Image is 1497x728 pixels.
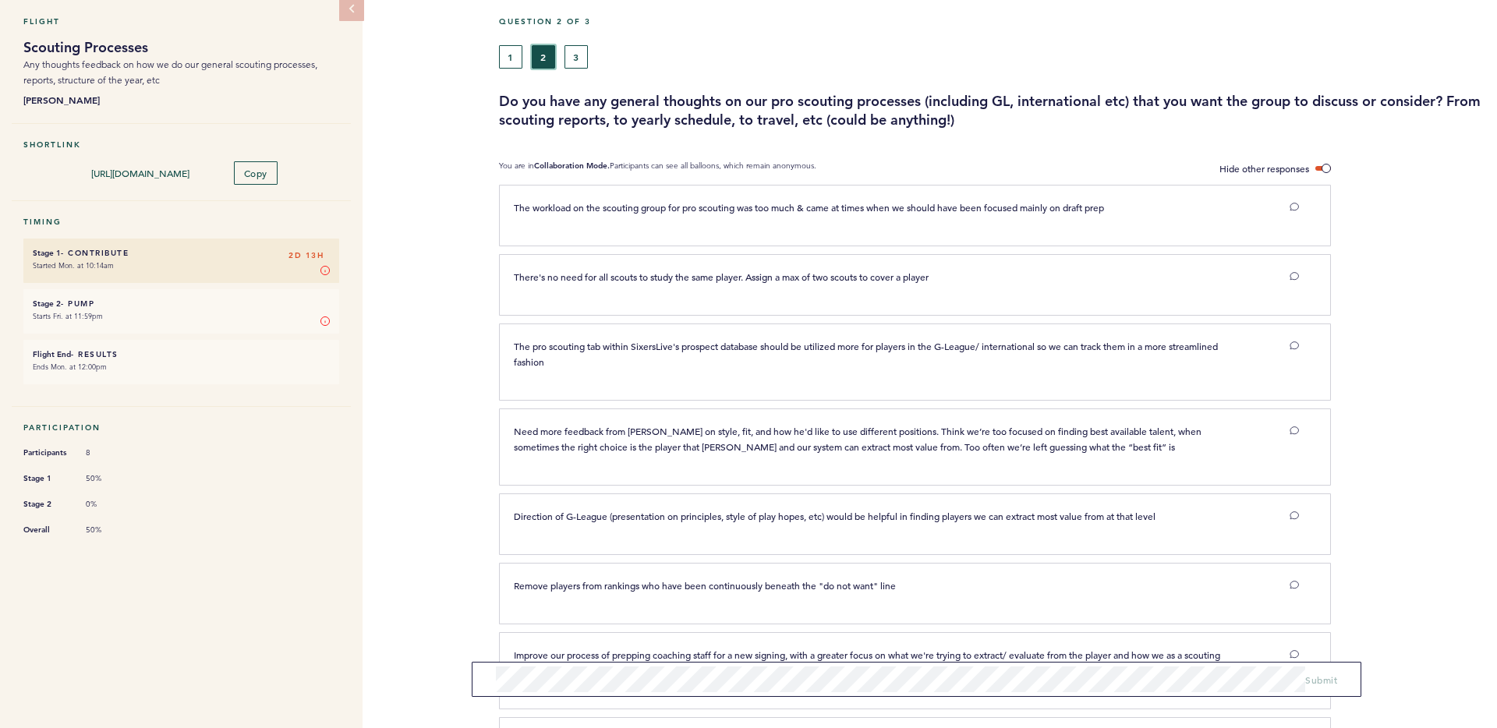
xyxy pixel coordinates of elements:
[1219,162,1309,175] span: Hide other responses
[514,510,1155,522] span: Direction of G-League (presentation on principles, style of play hopes, etc) would be helpful in ...
[499,92,1485,129] h3: Do you have any general thoughts on our pro scouting processes (including GL, international etc) ...
[23,445,70,461] span: Participants
[23,422,339,433] h5: Participation
[23,38,339,57] h1: Scouting Processes
[23,497,70,512] span: Stage 2
[86,447,133,458] span: 8
[534,161,610,171] b: Collaboration Mode.
[499,16,1485,27] h5: Question 2 of 3
[33,349,71,359] small: Flight End
[33,248,61,258] small: Stage 1
[288,248,324,263] span: 2D 13H
[33,299,330,309] h6: - Pump
[23,140,339,150] h5: Shortlink
[23,522,70,538] span: Overall
[33,299,61,309] small: Stage 2
[33,362,107,372] time: Ends Mon. at 12:00pm
[514,579,896,592] span: Remove players from rankings who have been continuously beneath the "do not want" line
[33,349,330,359] h6: - Results
[514,201,1104,214] span: The workload on the scouting group for pro scouting was too much & came at times when we should h...
[33,248,330,258] h6: - Contribute
[23,16,339,27] h5: Flight
[514,648,1223,677] span: Improve our process of prepping coaching staff for a new signing, with a greater focus on what we...
[33,311,103,321] time: Starts Fri. at 11:59pm
[564,45,588,69] button: 3
[23,217,339,227] h5: Timing
[234,161,278,185] button: Copy
[514,270,929,283] span: There's no need for all scouts to study the same player. Assign a max of two scouts to cover a pl...
[1305,673,1337,686] span: Submit
[514,425,1204,453] span: Need more feedback from [PERSON_NAME] on style, fit, and how he'd like to use different positions...
[499,161,816,177] p: You are in Participants can see all balloons, which remain anonymous.
[23,58,317,86] span: Any thoughts feedback on how we do our general scouting processes, reports, structure of the year...
[23,471,70,486] span: Stage 1
[514,340,1220,368] span: The pro scouting tab within SixersLive's prospect database should be utilized more for players in...
[532,45,555,69] button: 2
[86,499,133,510] span: 0%
[86,473,133,484] span: 50%
[86,525,133,535] span: 50%
[499,45,522,69] button: 1
[244,167,267,179] span: Copy
[33,260,114,270] time: Started Mon. at 10:14am
[1305,672,1337,687] button: Submit
[23,92,339,108] b: [PERSON_NAME]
